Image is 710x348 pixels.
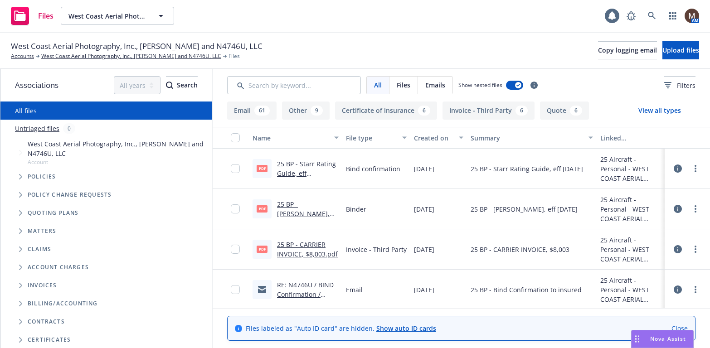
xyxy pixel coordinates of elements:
button: Created on [410,127,467,149]
button: Certificate of insurance [335,101,437,120]
div: Created on [414,133,453,143]
span: All [374,80,382,90]
span: Email [346,285,363,295]
span: West Coast Aerial Photography, Inc., [PERSON_NAME] and N4746U, LLC [28,139,209,158]
span: Emails [425,80,445,90]
span: Files [397,80,410,90]
span: Policy change requests [28,192,112,198]
button: West Coast Aerial Photography, Inc., [PERSON_NAME] and N4746U, LLC [61,7,174,25]
span: West Coast Aerial Photography, Inc., [PERSON_NAME] and N4746U, LLC [11,40,263,52]
a: more [690,203,701,214]
span: Matters [28,228,56,234]
a: Untriaged files [15,124,59,133]
button: View all types [624,101,695,120]
span: Certificates [28,337,71,343]
span: Binder [346,204,366,214]
button: File type [342,127,410,149]
span: Quoting plans [28,210,79,216]
button: SearchSearch [166,76,198,94]
span: Account [28,158,209,166]
span: Show nested files [458,81,502,89]
span: [DATE] [414,245,434,254]
a: All files [15,106,37,115]
div: 6 [418,106,430,116]
div: 25 Aircraft - Personal - WEST COAST AERIAL PHOTOGRAPHY, INC., [600,235,661,264]
div: Summary [471,133,583,143]
span: Contracts [28,319,65,324]
a: Switch app [664,7,682,25]
div: 25 Aircraft - Personal - WEST COAST AERIAL PHOTOGRAPHY, INC., [600,155,661,183]
span: pdf [257,205,267,212]
input: Toggle Row Selected [231,245,240,254]
button: Summary [467,127,597,149]
div: Linked associations [600,133,661,143]
span: [DATE] [414,204,434,214]
div: Drag to move [632,330,643,348]
span: Billing/Accounting [28,301,98,306]
span: Upload files [662,46,699,54]
input: Toggle Row Selected [231,285,240,294]
button: Copy logging email [598,41,657,59]
a: Report a Bug [622,7,640,25]
span: Filters [677,81,695,90]
button: Nova Assist [631,330,694,348]
div: File type [346,133,397,143]
button: Name [249,127,342,149]
span: 25 BP - Starr Rating Guide, eff [DATE] [471,164,583,174]
span: 25 BP - [PERSON_NAME], eff [DATE] [471,204,578,214]
span: 25 BP - CARRIER INVOICE, $8,003 [471,245,569,254]
span: West Coast Aerial Photography, Inc., [PERSON_NAME] and N4746U, LLC [68,11,147,21]
div: 6 [570,106,582,116]
a: more [690,163,701,174]
button: Linked associations [597,127,665,149]
span: Files [38,12,53,19]
a: 25 BP - Starr Rating Guide, eff [DATE].pdf [277,159,336,187]
button: Upload files [662,41,699,59]
a: Accounts [11,52,34,60]
a: Files [7,3,57,29]
div: Tree Example [0,137,212,295]
svg: Search [166,82,173,89]
span: Invoice - Third Party [346,245,407,254]
button: Filters [664,76,695,94]
div: Name [253,133,329,143]
div: 6 [515,106,528,116]
input: Select all [231,133,240,142]
div: 25 Aircraft - Personal - WEST COAST AERIAL PHOTOGRAPHY, INC., [600,195,661,223]
div: 61 [254,106,270,116]
span: Bind confirmation [346,164,400,174]
span: [DATE] [414,285,434,295]
span: Account charges [28,265,89,270]
span: Claims [28,246,51,252]
a: Search [643,7,661,25]
div: Search [166,77,198,94]
span: pdf [257,246,267,252]
input: Toggle Row Selected [231,164,240,173]
span: Associations [15,79,58,91]
a: more [690,244,701,255]
span: [DATE] [414,164,434,174]
button: Quote [540,101,589,120]
a: RE: N4746U / BIND Confirmation / [GEOGRAPHIC_DATA] Aerial Photography, Inc., [PERSON_NAME] and N4... [277,280,338,346]
a: more [690,284,701,295]
div: 0 [63,123,75,134]
span: Files [229,52,240,60]
span: pdf [257,165,267,172]
button: Email [227,101,277,120]
div: 25 Aircraft - Personal - WEST COAST AERIAL PHOTOGRAPHY, INC., [600,275,661,304]
span: Filters [664,81,695,90]
a: Show auto ID cards [376,324,436,333]
input: Toggle Row Selected [231,204,240,213]
a: West Coast Aerial Photography, Inc., [PERSON_NAME] and N4746U, LLC [41,52,221,60]
span: Nova Assist [650,335,686,343]
button: Invoice - Third Party [443,101,535,120]
span: Policies [28,174,56,179]
a: Close [671,324,688,333]
span: Copy logging email [598,46,657,54]
a: 25 BP - [PERSON_NAME], eff [DATE].pdf [277,200,330,227]
img: photo [685,9,699,23]
span: Files labeled as "Auto ID card" are hidden. [246,324,436,333]
input: Search by keyword... [227,76,361,94]
span: Invoices [28,283,57,288]
button: Other [282,101,330,120]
